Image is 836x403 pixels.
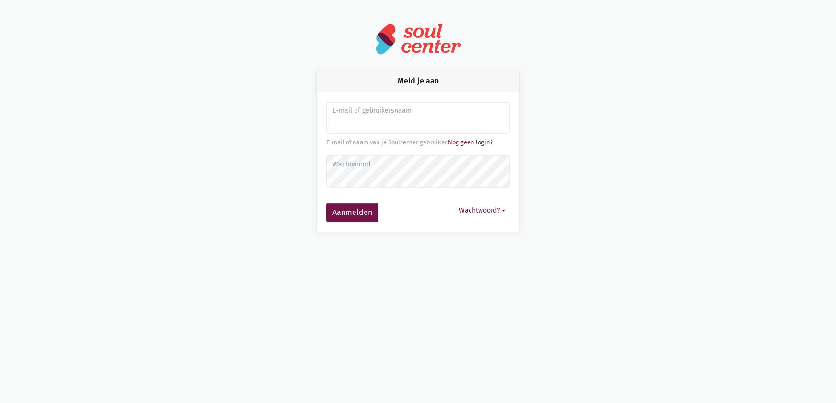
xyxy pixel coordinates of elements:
[326,102,510,222] form: Aanmelden
[332,159,504,170] label: Wachtwoord
[317,71,519,92] div: Meld je aan
[455,203,510,218] button: Wachtwoord?
[332,106,504,116] label: E-mail of gebruikersnaam
[375,23,461,55] img: logo-soulcenter-full.svg
[326,203,378,222] button: Aanmelden
[448,139,493,146] a: Nog geen login?
[326,138,510,147] div: E-mail of naam van je Soulcenter gebruiker.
